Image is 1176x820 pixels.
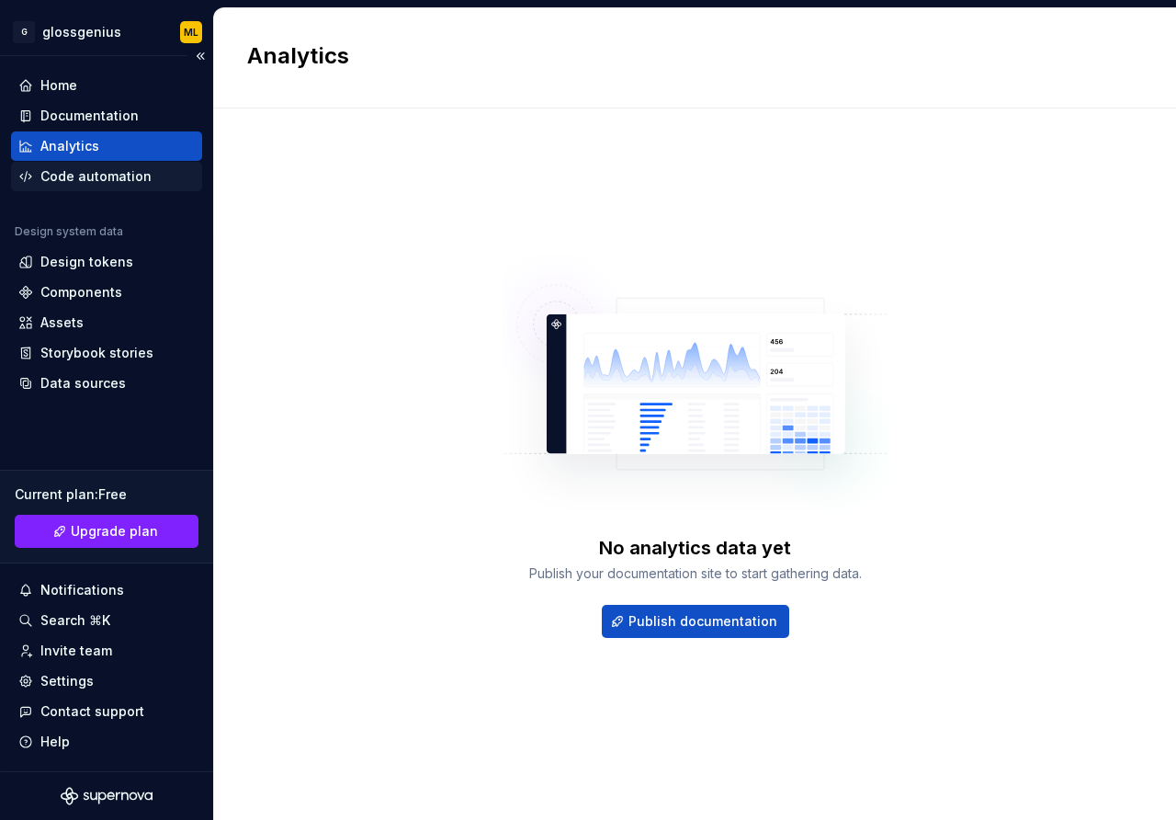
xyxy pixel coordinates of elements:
[40,137,99,155] div: Analytics
[40,611,110,630] div: Search ⌘K
[11,636,202,666] a: Invite team
[602,605,789,638] button: Publish documentation
[40,672,94,690] div: Settings
[71,522,158,541] span: Upgrade plan
[11,727,202,757] button: Help
[40,581,124,599] div: Notifications
[11,575,202,605] button: Notifications
[15,485,198,504] div: Current plan : Free
[11,369,202,398] a: Data sources
[15,224,123,239] div: Design system data
[42,23,121,41] div: glossgenius
[11,101,202,131] a: Documentation
[40,733,70,751] div: Help
[11,697,202,726] button: Contact support
[11,247,202,277] a: Design tokens
[40,344,153,362] div: Storybook stories
[40,283,122,302] div: Components
[11,606,202,635] button: Search ⌘K
[40,313,84,332] div: Assets
[11,666,202,696] a: Settings
[11,308,202,337] a: Assets
[13,21,35,43] div: G
[40,107,139,125] div: Documentation
[187,43,213,69] button: Collapse sidebar
[61,787,153,805] svg: Supernova Logo
[40,76,77,95] div: Home
[40,702,144,721] div: Contact support
[599,535,791,561] div: No analytics data yet
[11,131,202,161] a: Analytics
[11,278,202,307] a: Components
[184,25,198,40] div: ML
[11,71,202,100] a: Home
[40,167,152,186] div: Code automation
[529,564,862,583] div: Publish your documentation site to start gathering data.
[11,162,202,191] a: Code automation
[40,253,133,271] div: Design tokens
[40,642,112,660] div: Invite team
[11,338,202,368] a: Storybook stories
[247,41,1121,71] h2: Analytics
[40,374,126,393] div: Data sources
[15,515,198,548] button: Upgrade plan
[4,12,209,51] button: GglossgeniusML
[628,612,777,631] span: Publish documentation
